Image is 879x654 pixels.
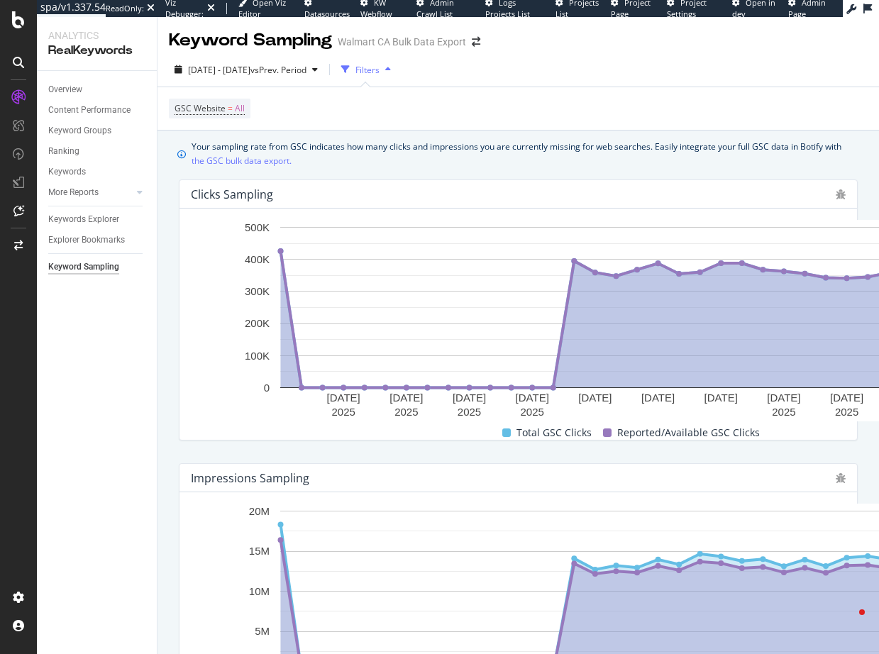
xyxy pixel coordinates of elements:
text: 2025 [458,406,481,418]
div: Content Performance [48,103,131,118]
text: [DATE] [830,392,863,404]
div: Keyword Sampling [169,28,332,52]
div: info banner [177,140,859,168]
a: Ranking [48,144,147,159]
text: [DATE] [389,392,423,404]
div: Clicks Sampling [191,187,273,201]
text: [DATE] [578,392,612,404]
span: = [228,102,233,114]
span: vs Prev. Period [250,64,306,76]
div: Your sampling rate from GSC indicates how many clicks and impressions you are currently missing f... [192,140,853,168]
span: GSC Website [175,102,226,114]
text: 20M [249,505,270,517]
div: Keyword Groups [48,123,111,138]
text: 2025 [772,406,795,418]
div: RealKeywords [48,43,145,59]
span: All [235,99,245,118]
text: [DATE] [453,392,486,404]
div: Ranking [48,144,79,159]
button: Filters [336,58,397,81]
a: the GSC bulk data export. [192,153,292,168]
a: Explorer Bookmarks [48,233,147,248]
div: Explorer Bookmarks [48,233,125,248]
a: Keyword Sampling [48,260,147,275]
text: 5M [255,626,270,638]
text: 400K [245,253,270,265]
text: [DATE] [767,392,800,404]
div: arrow-right-arrow-left [472,37,480,47]
div: bug [836,473,846,483]
div: Keywords Explorer [48,212,119,227]
a: Overview [48,82,147,97]
text: 2025 [835,406,858,418]
div: Filters [355,64,380,76]
text: 15M [249,545,270,558]
text: [DATE] [516,392,549,404]
span: Datasources [304,9,350,19]
div: Analytics [48,28,145,43]
div: Keywords [48,165,86,179]
a: Content Performance [48,103,147,118]
text: 2025 [394,406,418,418]
span: Total GSC Clicks [516,424,592,441]
span: [DATE] - [DATE] [188,64,250,76]
text: 100K [245,350,270,362]
div: More Reports [48,185,99,200]
a: Keyword Groups [48,123,147,138]
a: Keywords Explorer [48,212,147,227]
text: [DATE] [327,392,360,404]
div: Impressions Sampling [191,471,309,485]
button: [DATE] - [DATE]vsPrev. Period [169,58,324,81]
text: 0 [264,382,270,394]
text: 2025 [521,406,544,418]
div: Walmart CA Bulk Data Export [338,35,466,49]
div: bug [836,189,846,199]
text: [DATE] [704,392,738,404]
text: 200K [245,318,270,330]
a: Keywords [48,165,147,179]
span: Reported/Available GSC Clicks [617,424,760,441]
text: 10M [249,585,270,597]
text: 2025 [331,406,355,418]
div: ReadOnly: [106,3,144,14]
text: 500K [245,221,270,233]
a: More Reports [48,185,133,200]
div: Keyword Sampling [48,260,119,275]
text: 300K [245,285,270,297]
div: Overview [48,82,82,97]
text: [DATE] [641,392,675,404]
iframe: Intercom live chat [831,606,865,640]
